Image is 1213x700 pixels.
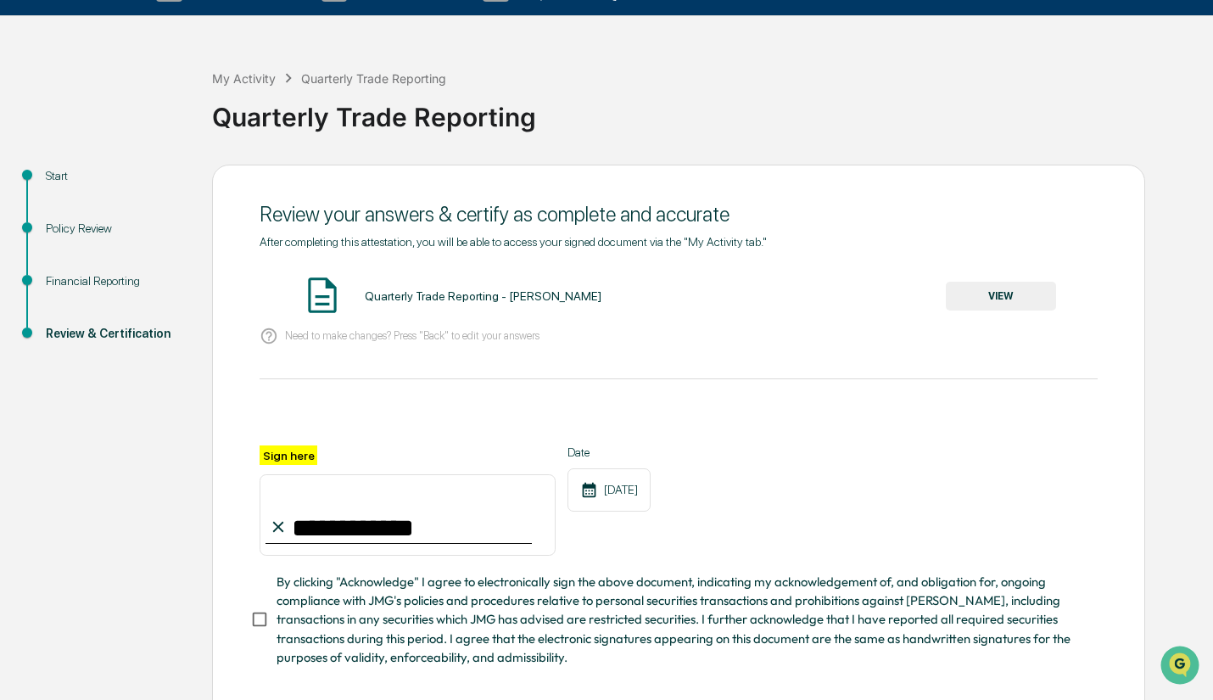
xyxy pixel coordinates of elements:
[260,202,1098,227] div: Review your answers & certify as complete and accurate
[58,130,278,147] div: Start new chat
[288,135,309,155] button: Start new chat
[34,214,109,231] span: Preclearance
[58,147,215,160] div: We're available if you need us!
[46,325,185,343] div: Review & Certification
[1159,644,1205,690] iframe: Open customer support
[123,216,137,229] div: 🗄️
[301,274,344,316] img: Document Icon
[277,573,1084,667] span: By clicking "Acknowledge" I agree to electronically sign the above document, indicating my acknow...
[10,239,114,270] a: 🔎Data Lookup
[567,468,651,512] div: [DATE]
[46,220,185,238] div: Policy Review
[285,329,539,342] p: Need to make changes? Press "Back" to edit your answers
[260,445,317,465] label: Sign here
[17,36,309,63] p: How can we help?
[212,88,1205,132] div: Quarterly Trade Reporting
[116,207,217,238] a: 🗄️Attestations
[120,287,205,300] a: Powered byPylon
[46,272,185,290] div: Financial Reporting
[946,282,1056,311] button: VIEW
[169,288,205,300] span: Pylon
[10,207,116,238] a: 🖐️Preclearance
[567,445,651,459] label: Date
[301,71,446,86] div: Quarterly Trade Reporting
[34,246,107,263] span: Data Lookup
[17,248,31,261] div: 🔎
[212,71,276,86] div: My Activity
[140,214,210,231] span: Attestations
[365,289,601,303] div: Quarterly Trade Reporting - [PERSON_NAME]
[46,167,185,185] div: Start
[17,130,48,160] img: 1746055101610-c473b297-6a78-478c-a979-82029cc54cd1
[17,216,31,229] div: 🖐️
[260,235,767,249] span: After completing this attestation, you will be able to access your signed document via the "My Ac...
